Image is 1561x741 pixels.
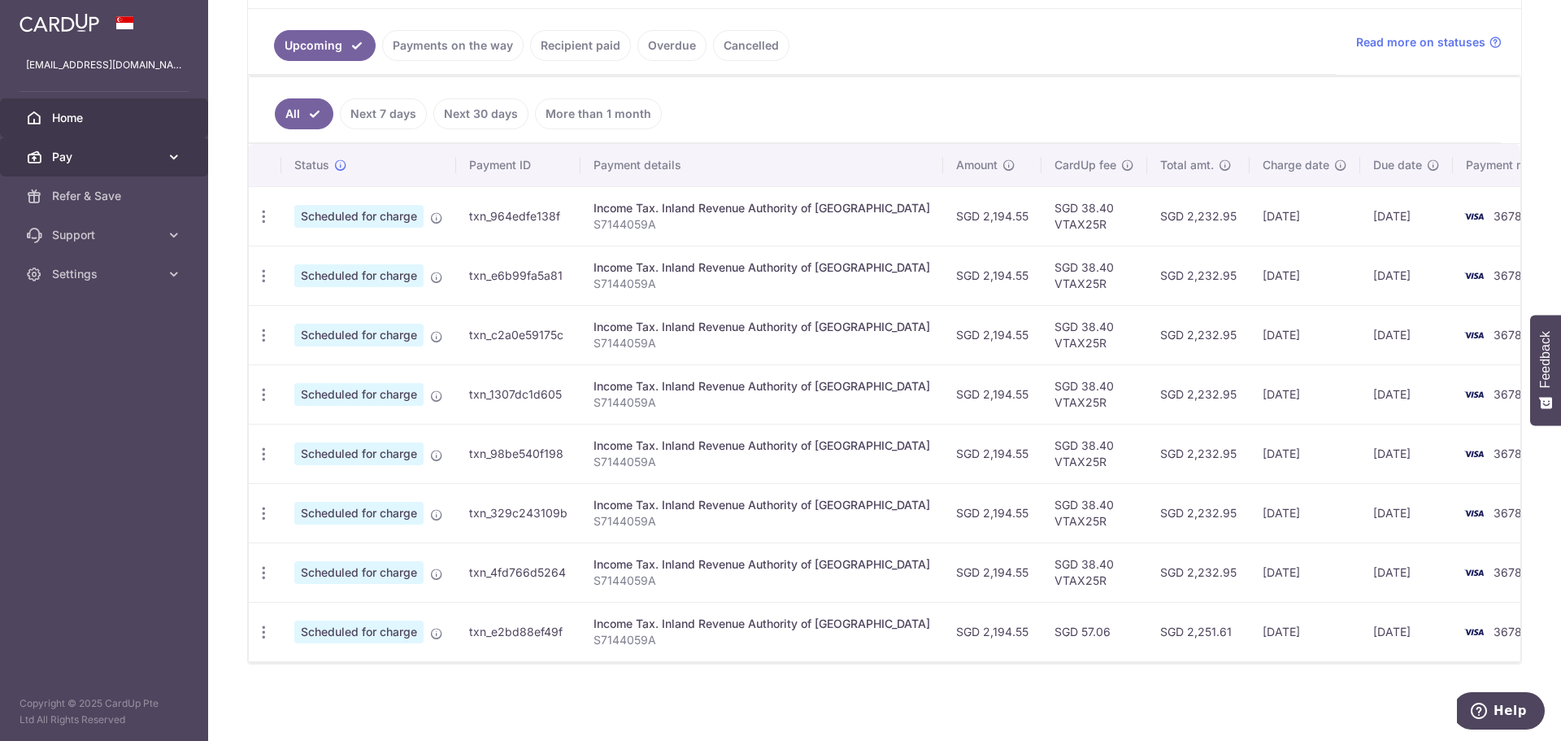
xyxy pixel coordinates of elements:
[275,98,333,129] a: All
[1494,209,1522,223] span: 3678
[52,227,159,243] span: Support
[594,276,930,292] p: S7144059A
[594,319,930,335] div: Income Tax. Inland Revenue Authority of [GEOGRAPHIC_DATA]
[274,30,376,61] a: Upcoming
[20,13,99,33] img: CardUp
[1360,424,1453,483] td: [DATE]
[1263,157,1329,173] span: Charge date
[52,266,159,282] span: Settings
[1250,483,1360,543] td: [DATE]
[943,246,1041,305] td: SGD 2,194.55
[1494,447,1522,460] span: 3678
[530,30,631,61] a: Recipient paid
[1360,602,1453,661] td: [DATE]
[535,98,662,129] a: More than 1 month
[594,216,930,233] p: S7144059A
[594,616,930,632] div: Income Tax. Inland Revenue Authority of [GEOGRAPHIC_DATA]
[1054,157,1116,173] span: CardUp fee
[1250,543,1360,602] td: [DATE]
[1530,315,1561,425] button: Feedback - Show survey
[1360,483,1453,543] td: [DATE]
[52,149,159,165] span: Pay
[456,186,580,246] td: txn_964edfe138f
[456,364,580,424] td: txn_1307dc1d605
[1041,364,1147,424] td: SGD 38.40 VTAX25R
[637,30,707,61] a: Overdue
[52,188,159,204] span: Refer & Save
[1494,625,1522,639] span: 3678
[594,335,930,351] p: S7144059A
[1494,328,1522,342] span: 3678
[294,157,329,173] span: Status
[1458,622,1490,642] img: Bank Card
[1494,268,1522,282] span: 3678
[1457,692,1545,733] iframe: Opens a widget where you can find more information
[456,483,580,543] td: txn_329c243109b
[943,424,1041,483] td: SGD 2,194.55
[1160,157,1214,173] span: Total amt.
[340,98,427,129] a: Next 7 days
[1250,186,1360,246] td: [DATE]
[1041,424,1147,483] td: SGD 38.40 VTAX25R
[1356,34,1485,50] span: Read more on statuses
[1041,543,1147,602] td: SGD 38.40 VTAX25R
[1360,246,1453,305] td: [DATE]
[1250,602,1360,661] td: [DATE]
[1147,246,1250,305] td: SGD 2,232.95
[1494,506,1522,520] span: 3678
[594,200,930,216] div: Income Tax. Inland Revenue Authority of [GEOGRAPHIC_DATA]
[594,454,930,470] p: S7144059A
[1041,246,1147,305] td: SGD 38.40 VTAX25R
[1250,424,1360,483] td: [DATE]
[594,394,930,411] p: S7144059A
[26,57,182,73] p: [EMAIL_ADDRESS][DOMAIN_NAME]
[1147,602,1250,661] td: SGD 2,251.61
[1458,207,1490,226] img: Bank Card
[1250,364,1360,424] td: [DATE]
[1041,602,1147,661] td: SGD 57.06
[594,513,930,530] p: S7144059A
[594,378,930,394] div: Income Tax. Inland Revenue Authority of [GEOGRAPHIC_DATA]
[943,483,1041,543] td: SGD 2,194.55
[1147,424,1250,483] td: SGD 2,232.95
[1250,305,1360,364] td: [DATE]
[1360,364,1453,424] td: [DATE]
[594,573,930,589] p: S7144059A
[294,502,424,525] span: Scheduled for charge
[594,556,930,573] div: Income Tax. Inland Revenue Authority of [GEOGRAPHIC_DATA]
[1494,565,1522,579] span: 3678
[713,30,789,61] a: Cancelled
[294,383,424,406] span: Scheduled for charge
[294,621,424,643] span: Scheduled for charge
[1538,331,1553,388] span: Feedback
[456,246,580,305] td: txn_e6b99fa5a81
[1041,186,1147,246] td: SGD 38.40 VTAX25R
[294,264,424,287] span: Scheduled for charge
[943,364,1041,424] td: SGD 2,194.55
[1041,483,1147,543] td: SGD 38.40 VTAX25R
[456,424,580,483] td: txn_98be540f198
[1356,34,1502,50] a: Read more on statuses
[1458,444,1490,464] img: Bank Card
[1147,543,1250,602] td: SGD 2,232.95
[1147,186,1250,246] td: SGD 2,232.95
[1147,305,1250,364] td: SGD 2,232.95
[1458,563,1490,582] img: Bank Card
[1373,157,1422,173] span: Due date
[1458,503,1490,523] img: Bank Card
[1458,266,1490,286] img: Bank Card
[456,543,580,602] td: txn_4fd766d5264
[456,602,580,661] td: txn_e2bd88ef49f
[594,259,930,276] div: Income Tax. Inland Revenue Authority of [GEOGRAPHIC_DATA]
[382,30,524,61] a: Payments on the way
[956,157,998,173] span: Amount
[52,110,159,126] span: Home
[943,305,1041,364] td: SGD 2,194.55
[594,497,930,513] div: Income Tax. Inland Revenue Authority of [GEOGRAPHIC_DATA]
[1250,246,1360,305] td: [DATE]
[456,305,580,364] td: txn_c2a0e59175c
[294,442,424,465] span: Scheduled for charge
[1458,325,1490,345] img: Bank Card
[1360,186,1453,246] td: [DATE]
